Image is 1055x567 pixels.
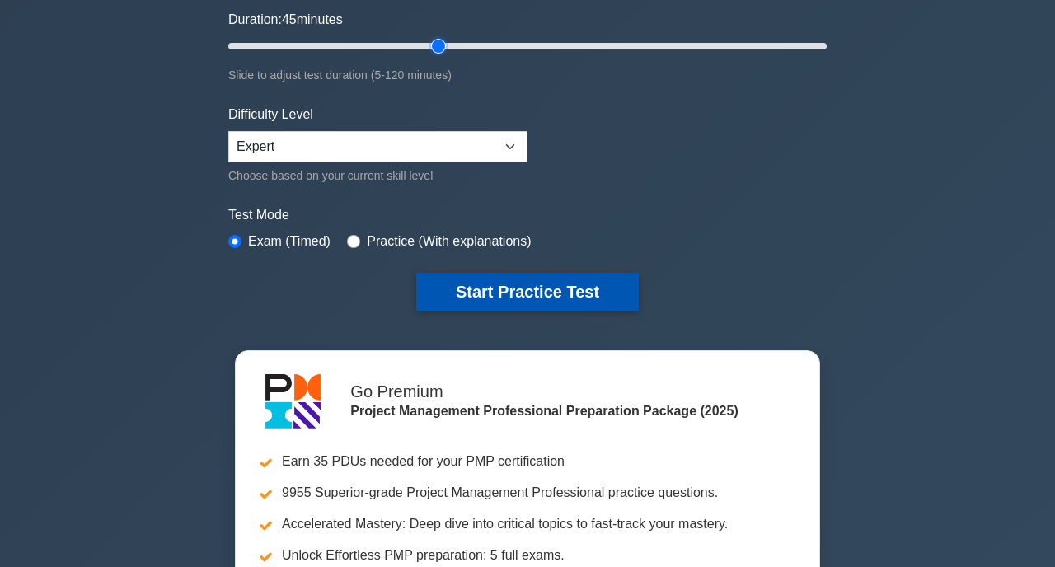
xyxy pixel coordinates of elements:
[228,205,827,225] label: Test Mode
[367,232,531,251] label: Practice (With explanations)
[228,166,527,185] div: Choose based on your current skill level
[282,12,297,26] span: 45
[228,10,343,30] label: Duration: minutes
[248,232,331,251] label: Exam (Timed)
[416,273,639,311] button: Start Practice Test
[228,65,827,85] div: Slide to adjust test duration (5-120 minutes)
[228,105,313,124] label: Difficulty Level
